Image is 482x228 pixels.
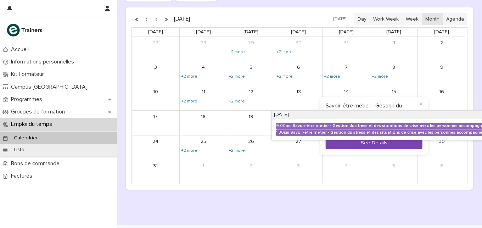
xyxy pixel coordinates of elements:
span: [DATE] [274,112,289,118]
div: 1:30pm [276,130,289,135]
h3: Savoir-être métier - Gestion du stress et des situations de crise avec les personnes accompagnées [326,102,422,123]
button: See Details [326,137,422,149]
button: Close popup [417,100,425,108]
div: 9:00am [276,123,291,128]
